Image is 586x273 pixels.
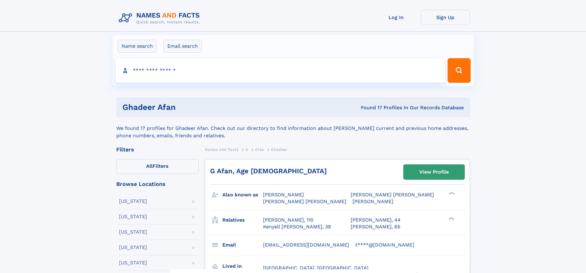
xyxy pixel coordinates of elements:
[255,147,264,152] span: Afan
[404,165,464,179] a: View Profile
[116,10,205,26] img: Logo Names and Facts
[447,216,455,220] div: ❯
[118,40,157,53] label: Name search
[351,192,434,198] span: [PERSON_NAME] [PERSON_NAME]
[447,191,455,195] div: ❯
[245,146,248,153] a: A
[351,223,400,230] a: [PERSON_NAME], 65
[271,147,288,152] span: Ghadeer
[421,10,470,25] a: Sign Up
[122,103,268,111] h1: Ghadeer Afan
[448,58,470,83] button: Search Button
[116,147,199,152] div: Filters
[263,217,313,223] a: [PERSON_NAME], 110
[263,223,331,230] a: Kenyell [PERSON_NAME], 38
[210,167,327,175] a: G Afan, Age [DEMOGRAPHIC_DATA]
[419,165,449,179] div: View Profile
[351,217,401,223] a: [PERSON_NAME], 44
[222,240,263,250] h3: Email
[163,40,202,53] label: Email search
[268,104,464,111] div: Found 17 Profiles In Our Records Database
[263,199,346,204] span: [PERSON_NAME] [PERSON_NAME]
[116,117,470,139] div: We found 17 profiles for Ghadeer Afan. Check out our directory to find information about [PERSON_...
[116,58,445,83] input: search input
[263,265,369,271] span: [GEOGRAPHIC_DATA], [GEOGRAPHIC_DATA]
[119,199,147,204] div: [US_STATE]
[353,199,393,204] span: [PERSON_NAME]
[255,146,264,153] a: Afan
[119,260,147,265] div: [US_STATE]
[245,147,248,152] span: A
[222,190,263,200] h3: Also known as
[116,159,199,174] label: Filters
[205,146,239,153] a: Names and Facts
[222,215,263,225] h3: Relatives
[119,230,147,235] div: [US_STATE]
[372,10,421,25] a: Log In
[222,261,263,271] h3: Lived in
[116,181,199,187] div: Browse Locations
[263,242,349,248] span: [EMAIL_ADDRESS][DOMAIN_NAME]
[119,214,147,219] div: [US_STATE]
[263,192,304,198] span: [PERSON_NAME]
[119,245,147,250] div: [US_STATE]
[146,163,153,169] span: All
